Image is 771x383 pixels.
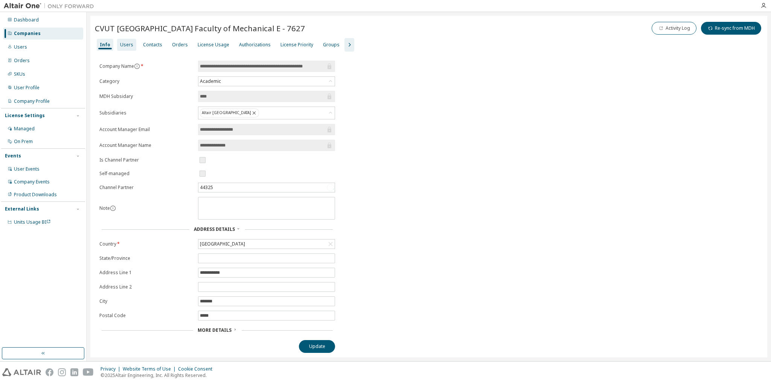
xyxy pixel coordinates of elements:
[99,205,110,211] label: Note
[172,42,188,48] div: Orders
[99,270,194,276] label: Address Line 1
[200,108,259,117] div: Altair [GEOGRAPHIC_DATA]
[4,2,98,10] img: Altair One
[99,127,194,133] label: Account Manager Email
[14,71,25,77] div: SKUs
[58,368,66,376] img: instagram.svg
[14,219,51,225] span: Units Usage BI
[143,42,162,48] div: Contacts
[323,42,340,48] div: Groups
[199,183,214,192] div: 44325
[99,93,194,99] label: MDH Subsidary
[194,226,235,232] span: Address Details
[46,368,53,376] img: facebook.svg
[239,42,271,48] div: Authorizations
[120,42,133,48] div: Users
[99,171,194,177] label: Self-managed
[5,113,45,119] div: License Settings
[99,110,194,116] label: Subsidiaries
[99,63,194,69] label: Company Name
[99,185,194,191] label: Channel Partner
[14,44,27,50] div: Users
[198,42,229,48] div: License Usage
[2,368,41,376] img: altair_logo.svg
[280,42,313,48] div: License Priority
[199,77,222,85] div: Academic
[110,205,116,211] button: information
[101,372,217,378] p: © 2025 Altair Engineering, Inc. All Rights Reserved.
[652,22,696,35] button: Activity Log
[199,240,246,248] div: [GEOGRAPHIC_DATA]
[299,340,335,353] button: Update
[14,139,33,145] div: On Prem
[100,42,110,48] div: Info
[178,366,217,372] div: Cookie Consent
[5,153,21,159] div: Events
[134,63,140,69] button: information
[99,78,194,84] label: Category
[99,284,194,290] label: Address Line 2
[99,241,194,247] label: Country
[99,157,194,163] label: Is Channel Partner
[14,192,57,198] div: Product Downloads
[14,17,39,23] div: Dashboard
[14,166,40,172] div: User Events
[198,77,335,86] div: Academic
[5,206,39,212] div: External Links
[198,240,335,249] div: [GEOGRAPHIC_DATA]
[14,58,30,64] div: Orders
[99,255,194,261] label: State/Province
[83,368,94,376] img: youtube.svg
[701,22,761,35] button: Re-sync from MDH
[198,327,232,333] span: More Details
[99,298,194,304] label: City
[101,366,123,372] div: Privacy
[198,107,335,119] div: Altair [GEOGRAPHIC_DATA]
[14,126,35,132] div: Managed
[99,142,194,148] label: Account Manager Name
[70,368,78,376] img: linkedin.svg
[123,366,178,372] div: Website Terms of Use
[198,183,335,192] div: 44325
[99,313,194,319] label: Postal Code
[14,98,50,104] div: Company Profile
[14,31,41,37] div: Companies
[14,179,50,185] div: Company Events
[95,23,305,34] span: CVUT [GEOGRAPHIC_DATA] Faculty of Mechanical E - 7627
[14,85,40,91] div: User Profile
